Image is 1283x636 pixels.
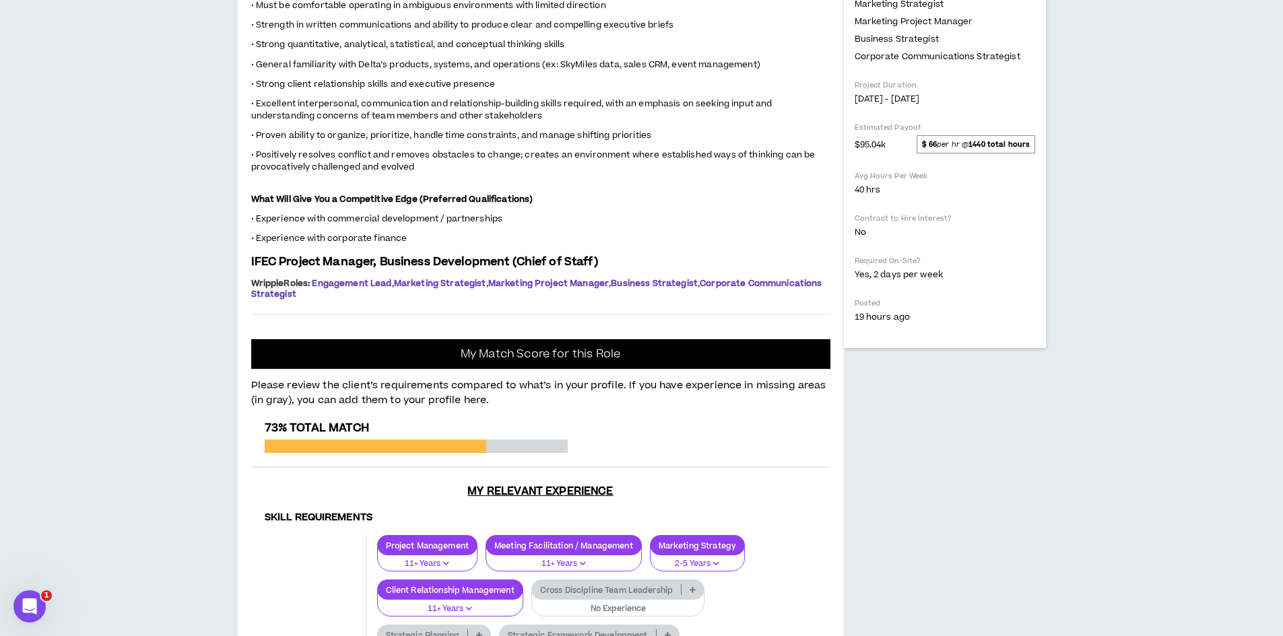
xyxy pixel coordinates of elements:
span: Marketing Project Manager [855,15,973,28]
span: Wripple Roles : [251,277,310,289]
strong: $ 66 [922,139,937,149]
p: 19 hours ago [855,311,1035,323]
p: No [855,226,1035,238]
p: Avg Hours Per Week [855,171,1035,181]
span: • Strong client relationship skills and executive presence [251,78,496,90]
p: 11+ Years [386,603,515,615]
button: No Experience [531,592,705,617]
h3: My Relevant Experience [251,485,830,498]
span: 1 [41,590,52,601]
span: Marketing Strategist [394,277,486,289]
p: Estimated Payout [855,122,1035,133]
p: Contract to Hire Interest? [855,213,1035,223]
span: Corporate Communications Strategist [251,277,822,300]
span: Business Strategist [611,277,698,289]
p: Yes, 2 days per week [855,269,1035,281]
p: 40 hrs [855,184,1035,196]
p: 11+ Years [386,558,469,570]
span: • Strength in written communications and ability to produce clear and compelling executive briefs [251,19,674,31]
p: Cross Discipline Team Leadership [532,585,681,595]
span: 73% Total Match [265,420,369,436]
button: 11+ Years [486,546,642,572]
p: Client Relationship Management [378,585,523,595]
span: • Strong quantitative, analytical, statistical, and conceptual thinking skills [251,38,565,50]
p: My Match Score for this Role [461,347,620,361]
span: per hr @ [917,135,1034,153]
strong: What Will Give You a Competitive Edge (Preferred Qualifications) [251,193,533,205]
span: $95.04k [855,136,886,152]
p: 2-5 Years [659,558,737,570]
span: Business Strategist [855,33,939,45]
strong: 1440 total hours [968,139,1030,149]
p: Marketing Strategy [651,540,745,551]
p: No Experience [540,603,696,615]
button: 2-5 Years [650,546,746,572]
h4: Skill Requirements [265,511,817,524]
p: Please review the client’s requirements compared to what’s in your profile. If you have experienc... [251,370,830,409]
p: Project Duration [855,80,1035,90]
button: 11+ Years [377,592,523,617]
span: Corporate Communications Strategist [855,50,1020,63]
p: Project Management [378,540,478,551]
span: • Proven ability to organize, prioritize, handle time constraints, and manage shifting priorities [251,129,652,141]
p: Posted [855,298,1035,308]
span: • Experience with commercial development / partnerships [251,213,503,225]
span: Engagement Lead [312,277,391,289]
iframe: Intercom live chat [13,590,46,623]
span: • General familiarity with Delta’s products, systems, and operations (ex: SkyMiles data, sales CR... [251,59,760,71]
p: Required On-Site? [855,256,1035,266]
p: , , , , [251,278,830,299]
button: 11+ Years [377,546,478,572]
span: IFEC Project Manager, Business Development (Chief of Staff) [251,254,598,270]
p: [DATE] - [DATE] [855,93,1035,105]
span: • Excellent interpersonal, communication and relationship-building skills required, with an empha... [251,98,772,122]
span: • Experience with corporate finance [251,232,407,244]
span: • Positively resolves conflict and removes obstacles to change; creates an environment where esta... [251,149,816,173]
p: 11+ Years [494,558,633,570]
p: Meeting Facilitation / Management [486,540,641,551]
span: Marketing Project Manager [488,277,610,289]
